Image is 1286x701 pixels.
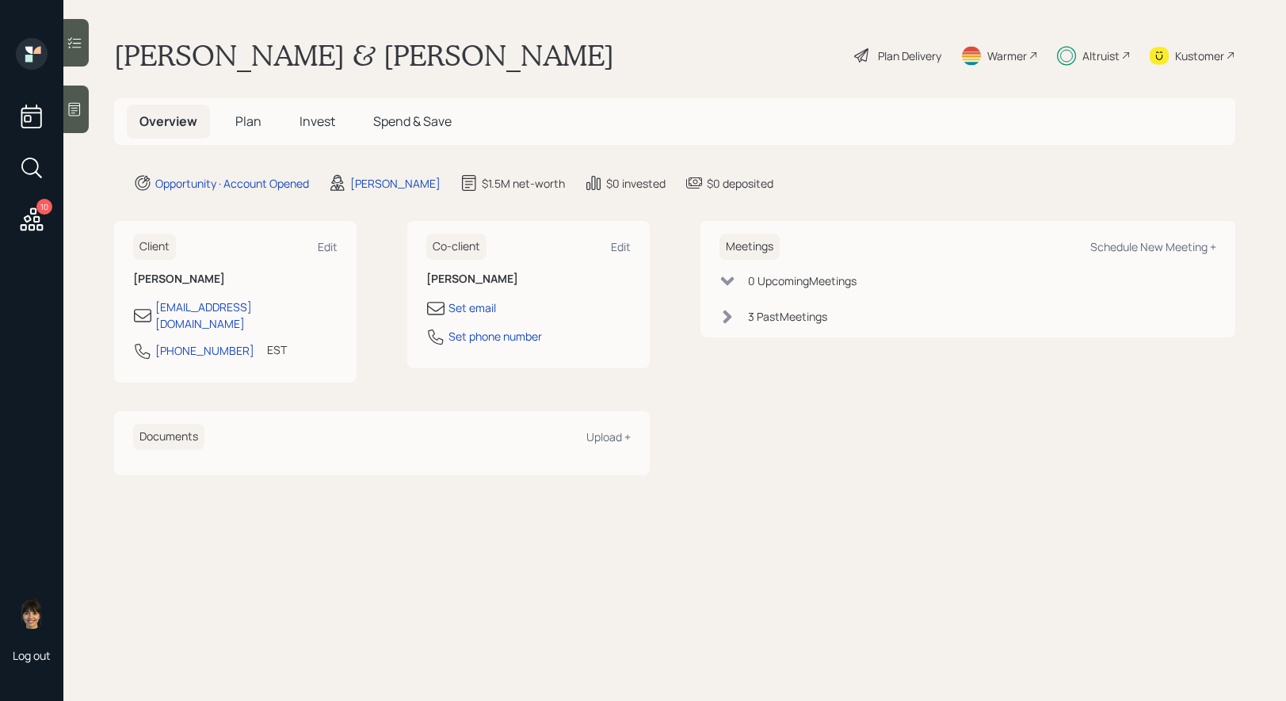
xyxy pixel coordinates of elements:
div: Kustomer [1175,48,1224,64]
h6: Documents [133,424,204,450]
div: [PERSON_NAME] [350,175,441,192]
div: EST [267,341,287,358]
h6: [PERSON_NAME] [133,272,338,286]
div: 0 Upcoming Meeting s [748,272,857,289]
div: [PHONE_NUMBER] [155,342,254,359]
h6: [PERSON_NAME] [426,272,631,286]
span: Overview [139,112,197,130]
img: treva-nostdahl-headshot.png [16,597,48,629]
div: 10 [36,199,52,215]
h6: Meetings [719,234,780,260]
h6: Client [133,234,176,260]
div: Log out [13,648,51,663]
div: Altruist [1082,48,1120,64]
div: [EMAIL_ADDRESS][DOMAIN_NAME] [155,299,338,332]
div: Warmer [987,48,1027,64]
div: Plan Delivery [878,48,941,64]
h1: [PERSON_NAME] & [PERSON_NAME] [114,38,614,73]
div: $1.5M net-worth [482,175,565,192]
div: Edit [318,239,338,254]
div: Opportunity · Account Opened [155,175,309,192]
div: Edit [611,239,631,254]
div: 3 Past Meeting s [748,308,827,325]
div: Upload + [586,429,631,444]
div: Set phone number [448,328,542,345]
div: Set email [448,299,496,316]
div: $0 deposited [707,175,773,192]
h6: Co-client [426,234,487,260]
div: Schedule New Meeting + [1090,239,1216,254]
span: Plan [235,112,261,130]
span: Invest [300,112,335,130]
span: Spend & Save [373,112,452,130]
div: $0 invested [606,175,666,192]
